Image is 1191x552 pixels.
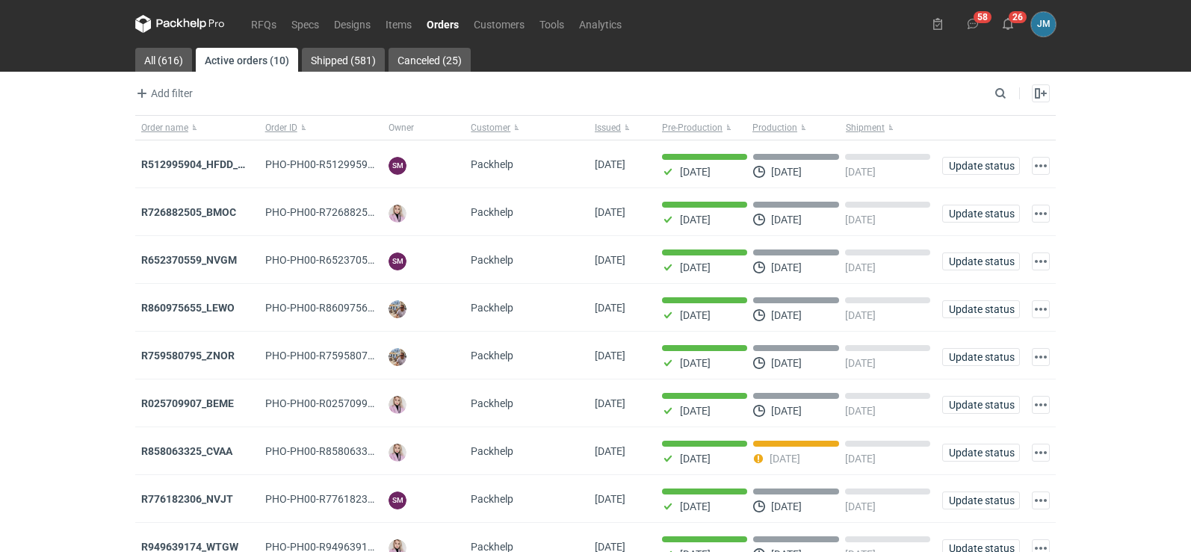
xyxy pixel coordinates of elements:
button: Update status [942,444,1020,462]
svg: Packhelp Pro [135,15,225,33]
p: [DATE] [771,357,802,369]
button: Actions [1032,205,1050,223]
span: Packhelp [471,350,513,362]
button: Order ID [259,116,383,140]
p: [DATE] [680,261,711,273]
a: R776182306_NVJT [141,493,233,505]
span: PHO-PH00-R652370559_NVGM [265,254,415,266]
span: 11/08/2025 [595,493,625,505]
a: Customers [466,15,532,33]
button: Update status [942,300,1020,318]
button: Update status [942,157,1020,175]
button: Pre-Production [656,116,749,140]
span: Update status [949,256,1013,267]
p: [DATE] [771,261,802,273]
span: Customer [471,122,510,134]
span: PHO-PH00-R759580795_ZNOR [265,350,412,362]
button: Actions [1032,300,1050,318]
p: [DATE] [845,166,876,178]
a: R512995904_HFDD_MOOR [141,158,268,170]
span: 12/08/2025 [595,445,625,457]
span: Update status [949,400,1013,410]
a: R652370559_NVGM [141,254,237,266]
button: 58 [961,12,985,36]
p: [DATE] [680,500,711,512]
a: Active orders (10) [196,48,298,72]
a: R726882505_BMOC [141,206,236,218]
p: [DATE] [845,214,876,226]
button: Customer [465,116,589,140]
p: [DATE] [771,309,802,321]
strong: R759580795_ZNOR [141,350,235,362]
button: 26 [996,12,1020,36]
a: Specs [284,15,327,33]
button: Order name [135,116,259,140]
span: Owner [389,122,414,134]
span: Packhelp [471,493,513,505]
span: Update status [949,208,1013,219]
span: 25/08/2025 [595,206,625,218]
div: Joanna Myślak [1031,12,1056,37]
span: PHO-PH00-R512995904_HFDD_MOOR [265,158,446,170]
span: Issued [595,122,621,134]
button: Update status [942,205,1020,223]
img: Klaudia Wiśniewska [389,396,406,414]
input: Search [992,84,1039,102]
span: 22/08/2025 [595,254,625,266]
p: [DATE] [680,453,711,465]
p: [DATE] [680,214,711,226]
p: [DATE] [845,261,876,273]
span: PHO-PH00-R858063325_CVAA [265,445,410,457]
a: R025709907_BEME [141,397,234,409]
figcaption: SM [389,252,406,270]
button: Actions [1032,252,1050,270]
button: Update status [942,252,1020,270]
strong: R858063325_CVAA [141,445,232,457]
span: Packhelp [471,158,513,170]
figcaption: SM [389,157,406,175]
button: Actions [1032,491,1050,509]
button: Update status [942,396,1020,414]
img: Michał Palasek [389,300,406,318]
p: [DATE] [771,166,802,178]
button: Production [749,116,843,140]
a: Canceled (25) [389,48,471,72]
p: [DATE] [845,405,876,417]
p: [DATE] [845,309,876,321]
a: RFQs [244,15,284,33]
a: Tools [532,15,572,33]
button: Actions [1032,444,1050,462]
span: Packhelp [471,206,513,218]
span: PHO-PH00-R025709907_BEME [265,397,412,409]
span: Update status [949,161,1013,171]
img: Michał Palasek [389,348,406,366]
button: Issued [589,116,656,140]
span: Production [752,122,797,134]
p: [DATE] [680,309,711,321]
span: 22/08/2025 [595,302,625,314]
button: Actions [1032,348,1050,366]
p: [DATE] [771,405,802,417]
span: Update status [949,495,1013,506]
button: Update status [942,348,1020,366]
span: Packhelp [471,397,513,409]
button: Update status [942,491,1020,509]
span: PHO-PH00-R860975655_LEWO [265,302,412,314]
p: [DATE] [770,453,800,465]
a: Items [378,15,419,33]
figcaption: SM [389,491,406,509]
p: [DATE] [845,357,876,369]
span: Packhelp [471,445,513,457]
button: Actions [1032,157,1050,175]
a: All (616) [135,48,192,72]
button: JM [1031,12,1056,37]
span: PHO-PH00-R726882505_BMOC [265,206,414,218]
button: Actions [1032,396,1050,414]
p: [DATE] [845,453,876,465]
span: Update status [949,352,1013,362]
